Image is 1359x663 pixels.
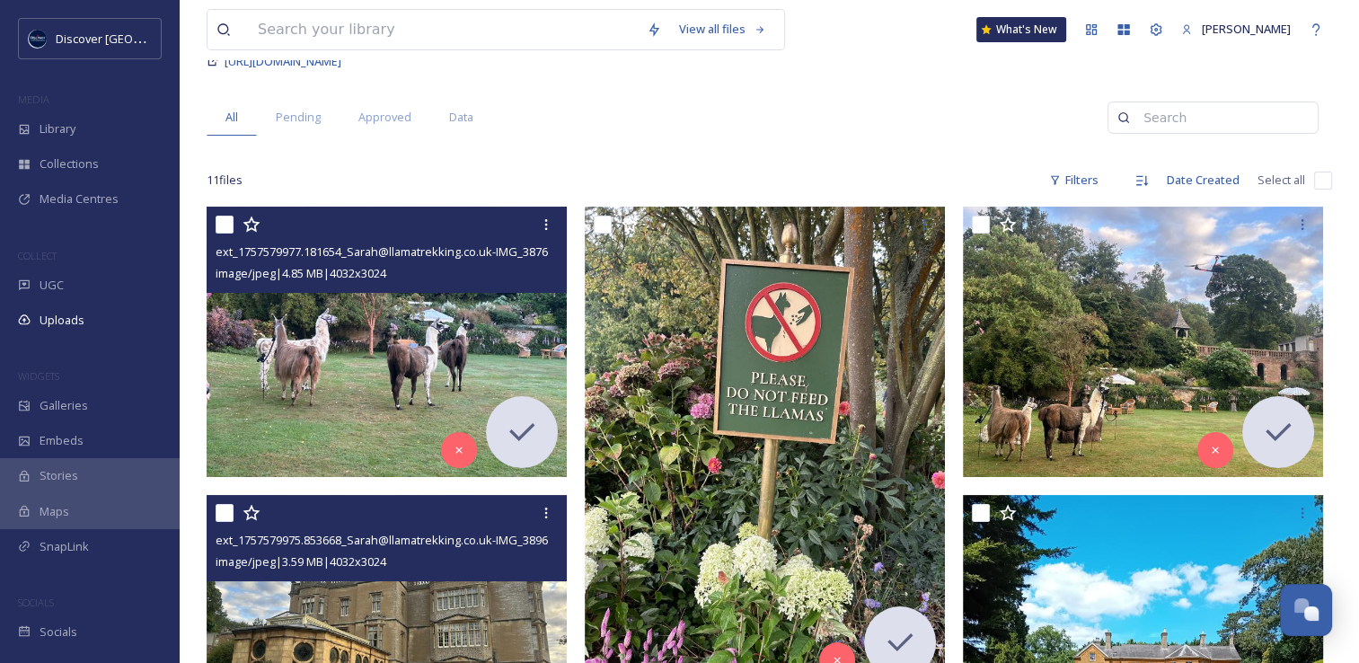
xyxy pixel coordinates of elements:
span: Media Centres [40,190,119,208]
span: Socials [40,623,77,641]
input: Search your library [249,10,638,49]
img: ext_1757579975.839215_Sarah@llamatrekking.co.uk-IMG_3885.jpeg [963,207,1323,477]
span: SOCIALS [18,596,54,609]
span: Embeds [40,432,84,449]
span: [URL][DOMAIN_NAME] [225,53,341,69]
span: Maps [40,503,69,520]
input: Search [1134,100,1309,136]
a: [URL][DOMAIN_NAME] [225,50,341,72]
a: View all files [670,12,775,47]
div: Date Created [1158,163,1249,198]
span: Approved [358,109,411,126]
span: image/jpeg | 4.85 MB | 4032 x 3024 [216,265,386,281]
span: COLLECT [18,249,57,262]
span: Collections [40,155,99,172]
span: Galleries [40,397,88,414]
span: ext_1757579977.181654_Sarah@llamatrekking.co.uk-IMG_3876.jpeg [216,243,574,260]
div: Filters [1040,163,1107,198]
span: image/jpeg | 3.59 MB | 4032 x 3024 [216,553,386,570]
span: [PERSON_NAME] [1202,21,1291,37]
a: What's New [976,17,1066,42]
span: WIDGETS [18,369,59,383]
span: Library [40,120,75,137]
button: Open Chat [1280,584,1332,636]
span: 11 file s [207,172,243,189]
span: Uploads [40,312,84,329]
img: Untitled%20design%20%282%29.png [29,30,47,48]
img: ext_1757579977.181654_Sarah@llamatrekking.co.uk-IMG_3876.jpeg [207,207,567,477]
span: UGC [40,277,64,294]
span: MEDIA [18,93,49,106]
span: Discover [GEOGRAPHIC_DATA] [56,30,219,47]
a: [PERSON_NAME] [1172,12,1300,47]
span: Select all [1258,172,1305,189]
span: All [225,109,238,126]
span: ext_1757579975.853668_Sarah@llamatrekking.co.uk-IMG_3896.jpeg [216,531,574,548]
span: Pending [276,109,321,126]
span: Stories [40,467,78,484]
span: Data [449,109,473,126]
span: SnapLink [40,538,89,555]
